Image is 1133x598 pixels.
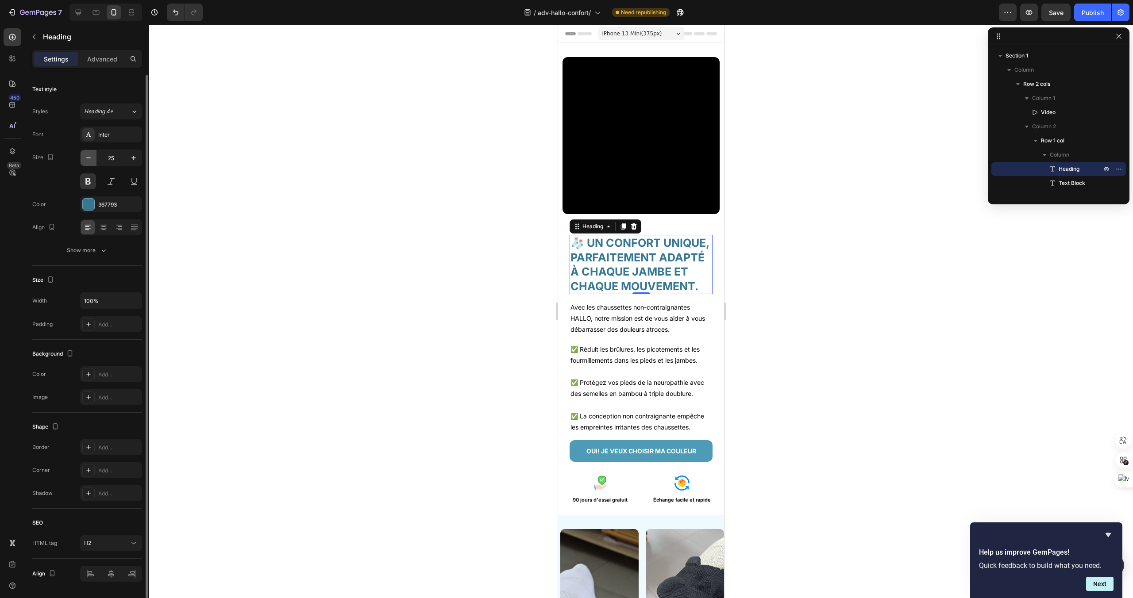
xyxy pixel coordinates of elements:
div: Add... [98,371,140,379]
p: Heading [43,31,139,42]
span: Heading [1059,165,1079,173]
div: Align [32,568,58,580]
div: Width [32,297,47,305]
div: Size [32,152,56,164]
div: Background [32,348,75,360]
span: / [534,8,536,17]
div: Shape [32,421,61,433]
div: 367793 [98,201,140,209]
div: Add... [98,467,140,475]
div: Publish [1082,8,1104,17]
div: Undo/Redo [167,4,203,21]
span: Row 1 col [1041,136,1064,145]
button: Publish [1074,4,1111,21]
span: Column [1014,65,1034,74]
div: Font [32,130,43,138]
button: 7 [4,4,66,21]
p: Settings [44,54,69,64]
span: Text Block [1059,179,1085,188]
div: Size [32,274,56,286]
div: Show more [67,246,108,255]
iframe: Design area [558,25,724,598]
div: Add... [98,490,140,498]
span: Video [1041,108,1056,117]
div: Border [32,443,50,451]
h2: Help us improve GemPages! [979,547,1114,558]
span: Heading 4* [84,107,113,115]
span: Column 2 [1032,122,1056,131]
span: H2 [84,540,91,546]
p: Quick feedback to build what you need. [979,561,1114,570]
span: Row 2 cols [1023,80,1050,88]
button: H2 [80,535,142,551]
div: Styles [32,107,48,115]
div: Text style [32,85,57,93]
span: Need republishing [621,8,666,16]
div: Padding [32,320,53,328]
span: Save [1049,9,1064,16]
p: Advanced [87,54,117,64]
div: Inter [98,131,140,139]
div: Corner [32,466,50,474]
span: adv-hallo-confort/ [538,8,591,17]
p: 7 [58,7,62,18]
div: Add... [98,394,140,402]
input: Auto [81,293,142,309]
div: Color [32,200,46,208]
button: Show more [32,242,142,258]
div: Add... [98,321,140,329]
button: Hide survey [1103,529,1114,540]
div: 450 [8,94,21,101]
div: Add... [98,444,140,452]
div: HTML tag [32,539,57,547]
span: Column [1050,150,1069,159]
button: Heading 4* [80,103,142,119]
span: Text Block [1059,193,1085,202]
span: Section 1 [1006,51,1028,60]
div: Color [32,370,46,378]
button: Next question [1086,577,1114,591]
div: SEO [32,519,43,527]
div: Shadow [32,489,53,497]
div: Help us improve GemPages! [979,529,1114,591]
div: Image [32,393,48,401]
button: Save [1041,4,1071,21]
div: Align [32,222,57,234]
div: Beta [7,162,21,169]
span: Column 1 [1032,94,1055,103]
